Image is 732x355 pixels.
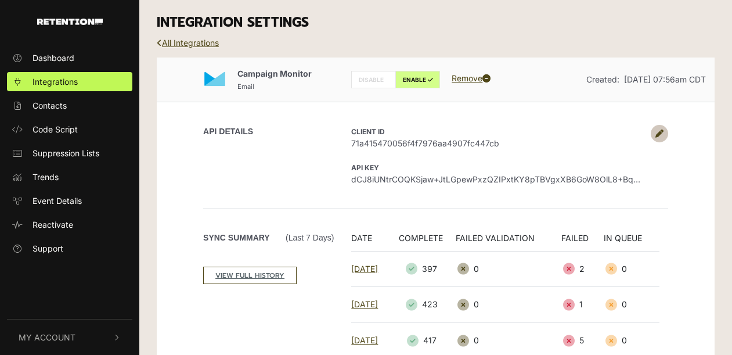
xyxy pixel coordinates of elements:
[237,83,254,91] small: Email
[7,48,132,67] a: Dashboard
[7,144,132,163] a: Suppression Lists
[157,38,219,48] a: All Integrations
[561,287,604,323] td: 1
[586,74,619,84] span: Created:
[203,267,297,284] a: VIEW FULL HISTORY
[33,76,78,88] span: Integrations
[33,52,74,64] span: Dashboard
[604,287,659,323] td: 0
[19,331,75,343] span: My Account
[7,320,132,355] button: My Account
[351,264,378,274] a: [DATE]
[33,171,59,183] span: Trends
[33,218,73,231] span: Reactivate
[7,72,132,91] a: Integrations
[395,71,440,88] label: ENABLE
[203,125,253,138] label: API DETAILS
[456,232,561,252] th: FAILED VALIDATION
[561,232,604,252] th: FAILED
[157,15,715,31] h3: INTEGRATION SETTINGS
[351,127,385,136] strong: Client ID
[393,251,456,287] td: 397
[203,232,334,244] label: Sync Summary
[351,71,396,88] label: DISABLE
[351,163,379,172] strong: API Key
[456,287,561,323] td: 0
[393,287,456,323] td: 423
[7,167,132,187] a: Trends
[393,232,456,252] th: COMPLETE
[351,173,645,185] span: dCJ8iUNtrCOQKSjaw+JtLGpewPxzQZIPxtKY8pTBVgxXB6GoW8OlL8+Bqgpy5Kxkbf8jALcG2DCVvUpxPd86JTFhq5SE0wt9W...
[286,232,334,244] span: (Last 7 days)
[604,232,659,252] th: IN QUEUE
[33,123,78,135] span: Code Script
[7,239,132,258] a: Support
[203,67,226,91] img: Campaign Monitor
[351,299,378,309] a: [DATE]
[33,147,99,159] span: Suppression Lists
[456,251,561,287] td: 0
[33,242,63,254] span: Support
[351,137,645,149] span: 71a415470056f4f7976aa4907fc447cb
[604,251,659,287] td: 0
[37,19,103,25] img: Retention.com
[351,232,392,252] th: DATE
[351,335,378,345] a: [DATE]
[7,96,132,115] a: Contacts
[7,215,132,234] a: Reactivate
[237,69,312,78] span: Campaign Monitor
[33,99,67,112] span: Contacts
[7,120,132,139] a: Code Script
[452,73,491,83] a: Remove
[624,74,706,84] span: [DATE] 07:56am CDT
[7,191,132,210] a: Event Details
[561,251,604,287] td: 2
[33,195,82,207] span: Event Details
